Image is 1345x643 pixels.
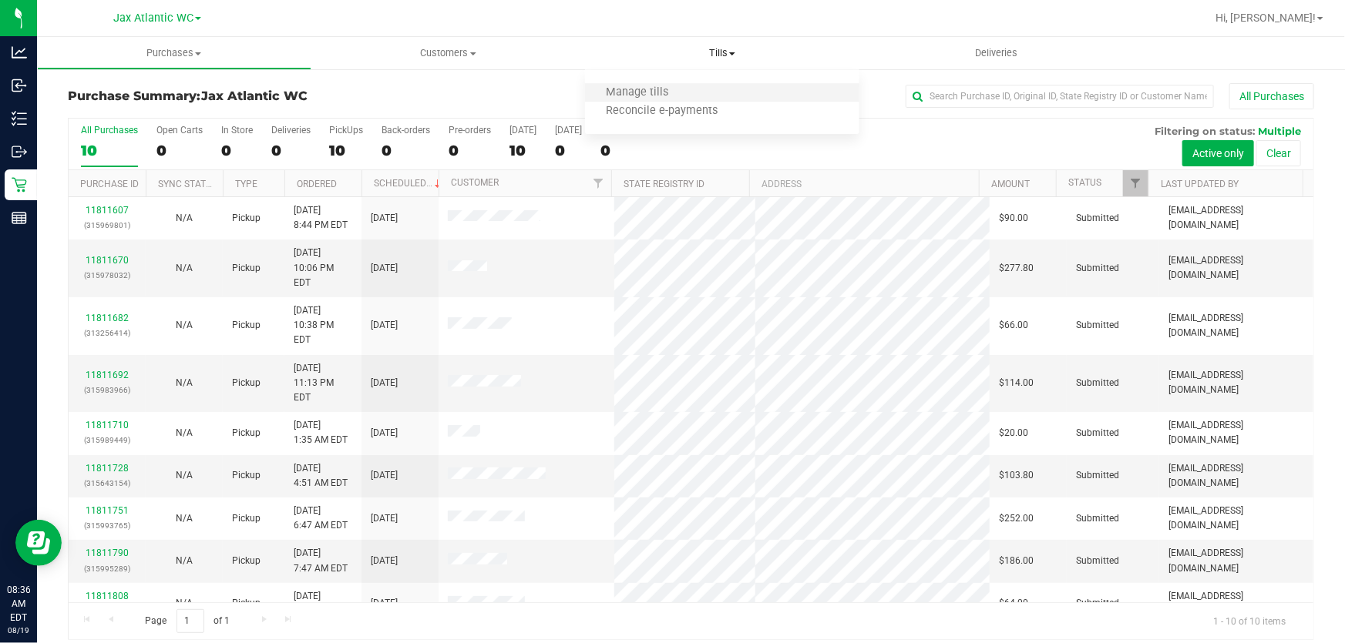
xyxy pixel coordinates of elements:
button: N/A [176,554,193,568]
span: $277.80 [999,261,1034,276]
span: Jax Atlantic WC [113,12,193,25]
button: N/A [176,376,193,390]
span: $103.80 [999,468,1034,483]
span: [DATE] [371,318,398,333]
button: N/A [176,261,193,276]
span: [DATE] [371,596,398,611]
span: [DATE] [371,211,398,226]
span: Submitted [1076,376,1119,390]
span: [DATE] 7:47 AM EDT [294,546,348,575]
span: [EMAIL_ADDRESS][DOMAIN_NAME] [1168,546,1304,575]
span: [EMAIL_ADDRESS][DOMAIN_NAME] [1168,311,1304,340]
th: Address [749,170,979,197]
span: [DATE] 10:06 PM EDT [294,246,352,290]
a: 11811607 [86,205,129,216]
a: Filter [1123,170,1148,196]
span: $114.00 [999,376,1034,390]
span: Not Applicable [176,213,193,223]
a: Customers [311,37,586,69]
a: Scheduled [374,178,444,189]
span: Submitted [1076,511,1119,526]
span: [EMAIL_ADDRESS][DOMAIN_NAME] [1168,253,1304,283]
div: [DATE] [509,125,536,136]
div: 0 [221,142,253,159]
a: 11811808 [86,591,129,601]
a: Purchase ID [80,179,139,189]
span: Filtering on status: [1155,125,1255,137]
span: Pickup [232,318,261,333]
span: Submitted [1076,211,1119,226]
span: Reconcile e-payments [585,105,738,118]
a: Amount [991,179,1030,189]
span: Submitted [1076,468,1119,483]
h3: Purchase Summary: [68,89,483,103]
span: 1 - 10 of 10 items [1201,609,1298,632]
inline-svg: Inbound [12,78,27,93]
a: Ordered [297,179,337,189]
input: Search Purchase ID, Original ID, State Registry ID or Customer Name... [906,85,1214,108]
p: (315978032) [78,268,136,283]
span: Not Applicable [176,320,193,330]
div: 0 [156,142,203,159]
p: (315983966) [78,383,136,397]
input: 1 [177,609,204,633]
span: [DATE] 11:13 PM EDT [294,361,352,406]
div: 0 [600,142,657,159]
span: [EMAIL_ADDRESS][DOMAIN_NAME] [1168,589,1304,618]
span: [EMAIL_ADDRESS][DOMAIN_NAME] [1168,203,1304,233]
div: Pre-orders [449,125,491,136]
span: Not Applicable [176,513,193,524]
span: Submitted [1076,318,1119,333]
button: N/A [176,318,193,333]
a: Status [1068,177,1101,188]
a: 11811670 [86,255,129,266]
span: Pickup [232,426,261,440]
inline-svg: Outbound [12,144,27,159]
span: Not Applicable [176,377,193,388]
button: Clear [1256,140,1301,166]
span: [DATE] 6:47 AM EDT [294,504,348,533]
span: [DATE] 8:44 PM EDT [294,203,348,233]
div: 0 [382,142,430,159]
span: [EMAIL_ADDRESS][DOMAIN_NAME] [1168,461,1304,491]
span: Not Applicable [176,470,193,481]
div: Back-orders [382,125,430,136]
div: 0 [555,142,582,159]
span: [EMAIL_ADDRESS][DOMAIN_NAME] [1168,418,1304,447]
span: Purchases [38,46,311,60]
a: Customer [451,177,499,188]
button: N/A [176,511,193,526]
span: [DATE] [371,468,398,483]
span: Hi, [PERSON_NAME]! [1216,12,1316,24]
span: Page of 1 [132,609,243,633]
span: $20.00 [999,426,1028,440]
span: $186.00 [999,554,1034,568]
span: [DATE] [371,511,398,526]
span: $64.00 [999,596,1028,611]
div: In Store [221,125,253,136]
p: 08:36 AM EDT [7,583,30,625]
button: Active only [1182,140,1254,166]
a: Purchases [37,37,311,69]
span: [DATE] 10:38 PM EDT [294,303,352,348]
div: [DATE] [555,125,582,136]
button: N/A [176,596,193,611]
a: Last Updated By [1161,179,1239,189]
span: Deliveries [955,46,1039,60]
span: [DATE] 8:01 AM EDT [294,589,348,618]
inline-svg: Retail [12,177,27,193]
p: (315993765) [78,518,136,533]
span: Multiple [1258,125,1301,137]
p: (315989449) [78,433,136,447]
span: Pickup [232,211,261,226]
span: Jax Atlantic WC [201,89,308,103]
a: Deliveries [859,37,1134,69]
button: N/A [176,426,193,440]
span: Pickup [232,376,261,390]
span: Pickup [232,511,261,526]
a: Tills Manage tills Reconcile e-payments [585,37,859,69]
div: Open Carts [156,125,203,136]
a: 11811692 [86,370,129,380]
inline-svg: Reports [12,210,27,226]
span: [DATE] [371,376,398,390]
